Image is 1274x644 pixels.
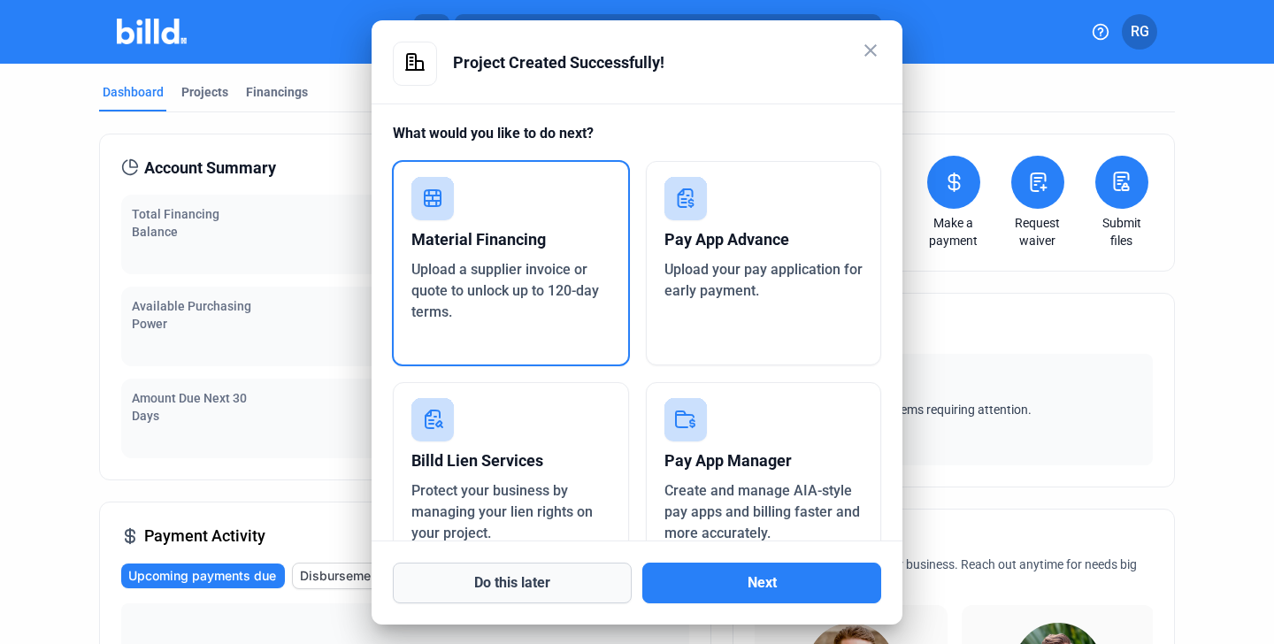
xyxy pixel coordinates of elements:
[246,83,308,101] div: Financings
[755,557,1137,589] span: We're here for you and your business. Reach out anytime for needs big and small!
[181,83,228,101] div: Projects
[860,40,881,61] mat-icon: close
[642,563,881,603] button: Next
[411,220,610,259] div: Material Financing
[132,299,251,331] span: Available Purchasing Power
[664,441,863,480] div: Pay App Manager
[664,220,863,259] div: Pay App Advance
[411,441,610,480] div: Billd Lien Services
[1091,214,1153,249] a: Submit files
[144,156,276,180] span: Account Summary
[103,83,164,101] div: Dashboard
[132,207,219,239] span: Total Financing Balance
[664,482,860,541] span: Create and manage AIA-style pay apps and billing faster and more accurately.
[393,563,632,603] button: Do this later
[117,19,187,44] img: Billd Company Logo
[300,567,389,585] span: Disbursements
[411,482,593,541] span: Protect your business by managing your lien rights on your project.
[1131,21,1149,42] span: RG
[664,261,863,299] span: Upload your pay application for early payment.
[144,524,265,548] span: Payment Activity
[128,567,276,585] span: Upcoming payments due
[923,214,985,249] a: Make a payment
[132,391,247,423] span: Amount Due Next 30 Days
[762,401,1146,418] span: No items requiring attention.
[411,261,599,320] span: Upload a supplier invoice or quote to unlock up to 120-day terms.
[453,42,881,84] div: Project Created Successfully!
[1007,214,1069,249] a: Request waiver
[393,123,881,161] div: What would you like to do next?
